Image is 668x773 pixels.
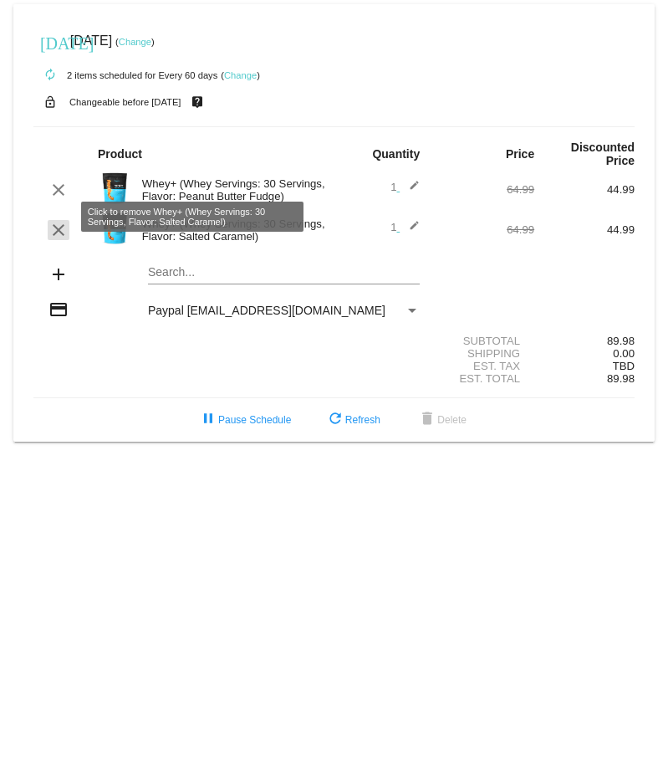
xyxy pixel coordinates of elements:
[48,299,69,320] mat-icon: credit_card
[98,147,142,161] strong: Product
[400,180,420,200] mat-icon: edit
[506,147,534,161] strong: Price
[98,212,131,245] img: Image-1-Carousel-Whey-2lb-Salted-Caramel-no-badge.png
[400,220,420,240] mat-icon: edit
[40,32,60,52] mat-icon: [DATE]
[69,97,181,107] small: Changeable before [DATE]
[134,218,334,243] div: Whey+ (Whey Servings: 30 Servings, Flavor: Salted Caramel)
[185,405,304,435] button: Pause Schedule
[325,410,345,430] mat-icon: refresh
[98,171,131,205] img: Image-1-Whey-2lb-Peanut-Butter-Fudge-1000x1000-1.png
[198,410,218,430] mat-icon: pause
[434,347,534,360] div: Shipping
[134,177,334,202] div: Whey+ (Whey Servings: 30 Servings, Flavor: Peanut Butter Fudge)
[390,181,420,193] span: 1
[187,91,207,113] mat-icon: live_help
[534,335,635,347] div: 89.98
[325,414,380,426] span: Refresh
[48,220,69,240] mat-icon: clear
[148,304,385,317] span: Paypal [EMAIL_ADDRESS][DOMAIN_NAME]
[40,65,60,85] mat-icon: autorenew
[534,183,635,196] div: 44.99
[148,266,420,279] input: Search...
[390,221,420,233] span: 1
[119,37,151,47] a: Change
[607,372,635,385] span: 89.98
[372,147,420,161] strong: Quantity
[221,70,260,80] small: ( )
[434,372,534,385] div: Est. Total
[312,405,394,435] button: Refresh
[404,405,480,435] button: Delete
[40,91,60,113] mat-icon: lock_open
[48,180,69,200] mat-icon: clear
[115,37,155,47] small: ( )
[33,70,217,80] small: 2 items scheduled for Every 60 days
[417,410,437,430] mat-icon: delete
[434,223,534,236] div: 64.99
[434,360,534,372] div: Est. Tax
[198,414,291,426] span: Pause Schedule
[534,223,635,236] div: 44.99
[417,414,467,426] span: Delete
[613,347,635,360] span: 0.00
[571,141,635,167] strong: Discounted Price
[224,70,257,80] a: Change
[613,360,635,372] span: TBD
[148,304,420,317] mat-select: Payment Method
[434,335,534,347] div: Subtotal
[48,264,69,284] mat-icon: add
[434,183,534,196] div: 64.99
